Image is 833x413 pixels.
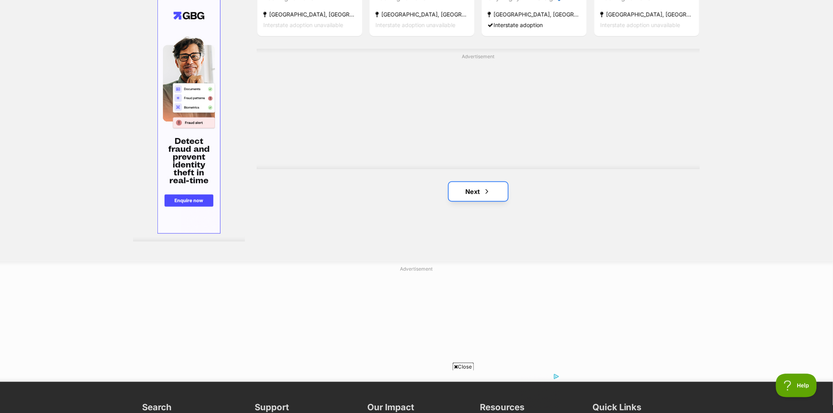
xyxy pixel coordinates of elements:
[263,9,356,20] strong: [GEOGRAPHIC_DATA], [GEOGRAPHIC_DATA]
[488,20,581,30] div: Interstate adoption
[257,182,700,201] nav: Pagination
[273,374,560,409] iframe: Advertisement
[600,9,693,20] strong: [GEOGRAPHIC_DATA], [GEOGRAPHIC_DATA]
[488,9,581,20] strong: [GEOGRAPHIC_DATA], [GEOGRAPHIC_DATA]
[376,22,455,28] span: Interstate adoption unavailable
[453,363,474,371] span: Close
[449,182,508,201] a: Next page
[257,49,700,170] div: Advertisement
[600,22,680,28] span: Interstate adoption unavailable
[226,276,607,374] iframe: Advertisement
[287,63,669,161] iframe: Advertisement
[263,22,343,28] span: Interstate adoption unavailable
[776,374,817,397] iframe: Help Scout Beacon - Open
[376,9,468,20] strong: [GEOGRAPHIC_DATA], [GEOGRAPHIC_DATA]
